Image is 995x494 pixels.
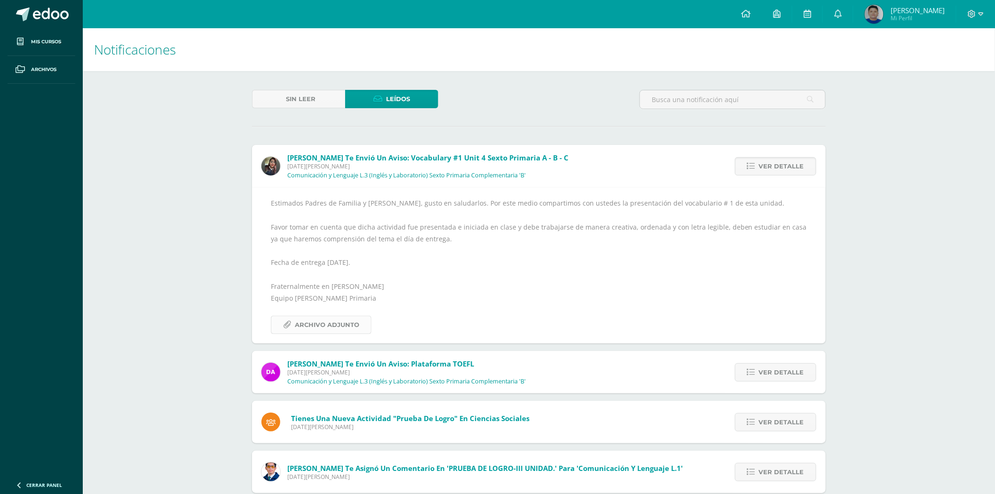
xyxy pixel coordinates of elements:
img: 059ccfba660c78d33e1d6e9d5a6a4bb6.png [261,462,280,481]
input: Busca una notificación aquí [640,90,825,109]
span: Cerrar panel [26,482,62,488]
span: Ver detalle [759,463,804,481]
span: Tienes una nueva actividad "Prueba de Logro" En Ciencias Sociales [291,414,529,423]
span: [PERSON_NAME] te envió un aviso: Plataforma TOEFL [287,359,474,368]
span: [DATE][PERSON_NAME] [287,162,569,170]
span: Notificaciones [94,40,176,58]
span: Ver detalle [759,364,804,381]
div: Estimados Padres de Familia y [PERSON_NAME], gusto en saludarlos. Por este medio compartimos con ... [271,197,807,334]
span: [DATE][PERSON_NAME] [287,473,683,481]
span: Archivo Adjunto [295,316,359,334]
a: Leídos [345,90,438,108]
a: Mis cursos [8,28,75,56]
a: Archivos [8,56,75,84]
span: [PERSON_NAME] te envió un aviso: Vocabulary #1 unit 4 Sexto Primaria A - B - C [287,153,569,162]
span: Mi Perfil [891,14,945,22]
img: f727c7009b8e908c37d274233f9e6ae1.png [261,157,280,175]
img: 20293396c123fa1d0be50d4fd90c658f.png [261,363,280,382]
a: Archivo Adjunto [271,316,371,334]
span: Leídos [386,90,410,108]
span: [PERSON_NAME] te asignó un comentario en 'PRUEBA DE LOGRO-III UNIDAD.' para 'Comunicación y Lengu... [287,463,683,473]
span: Mis cursos [31,38,61,46]
span: [DATE][PERSON_NAME] [287,368,526,376]
a: Sin leer [252,90,345,108]
span: [PERSON_NAME] [891,6,945,15]
p: Comunicación y Lenguaje L.3 (Inglés y Laboratorio) Sexto Primaria Complementaria 'B' [287,378,526,385]
span: Ver detalle [759,414,804,431]
span: Archivos [31,66,56,73]
span: Sin leer [286,90,316,108]
img: 57a48d8702f892de463ac40911e205c9.png [865,5,884,24]
p: Comunicación y Lenguaje L.3 (Inglés y Laboratorio) Sexto Primaria Complementaria 'B' [287,172,526,179]
span: [DATE][PERSON_NAME] [291,423,529,431]
span: Ver detalle [759,158,804,175]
